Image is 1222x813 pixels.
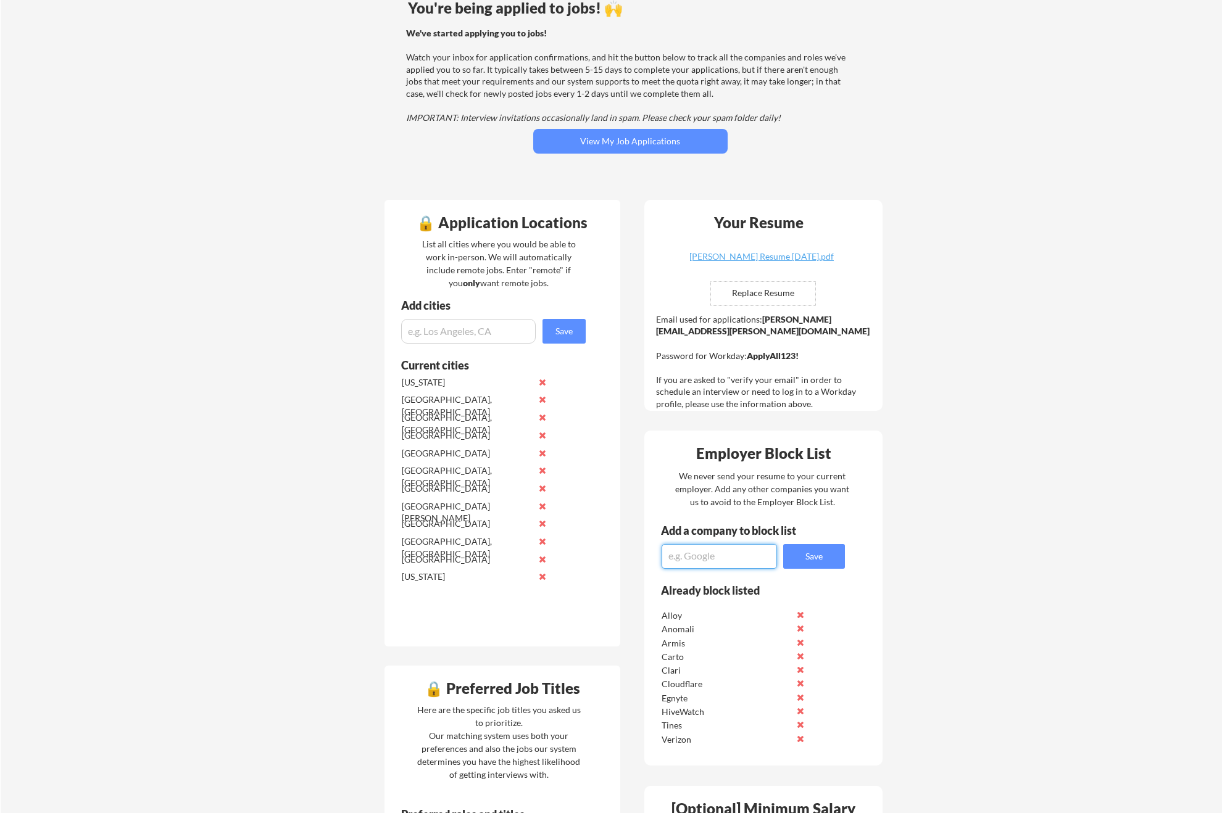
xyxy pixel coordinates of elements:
[698,215,820,230] div: Your Resume
[402,376,532,389] div: [US_STATE]
[661,585,828,596] div: Already block listed
[662,651,792,663] div: Carto
[414,237,584,289] div: List all cities where you would be able to work in-person. We will automatically include remote j...
[402,429,532,442] div: [GEOGRAPHIC_DATA]
[661,525,815,536] div: Add a company to block list
[406,28,547,38] strong: We've started applying you to jobs!
[649,446,879,461] div: Employer Block List
[406,27,851,124] div: Watch your inbox for application confirmations, and hit the button below to track all the compani...
[463,278,480,288] strong: only
[401,319,536,344] input: e.g. Los Angeles, CA
[675,469,850,508] div: We never send your resume to your current employer. Add any other companies you want us to avoid ...
[656,313,874,410] div: Email used for applications: Password for Workday: If you are asked to "verify your email" in ord...
[401,360,572,371] div: Current cities
[688,252,835,261] div: [PERSON_NAME] Resume [DATE].pdf
[388,681,617,696] div: 🔒 Preferred Job Titles
[662,637,792,650] div: Armis
[662,623,792,635] div: Anomali
[408,1,853,15] div: You're being applied to jobs! 🙌
[662,664,792,677] div: Clari
[402,535,532,559] div: [GEOGRAPHIC_DATA], [GEOGRAPHIC_DATA]
[662,609,792,622] div: Alloy
[402,571,532,583] div: [US_STATE]
[414,703,584,781] div: Here are the specific job titles you asked us to prioritize. Our matching system uses both your p...
[542,319,586,344] button: Save
[402,482,532,495] div: [GEOGRAPHIC_DATA]
[402,447,532,460] div: [GEOGRAPHIC_DATA]
[783,544,845,569] button: Save
[662,678,792,690] div: Cloudflare
[662,733,792,746] div: Verizon
[662,692,792,704] div: Egnyte
[402,394,532,418] div: [GEOGRAPHIC_DATA], [GEOGRAPHIC_DATA]
[401,300,589,311] div: Add cities
[402,553,532,566] div: [GEOGRAPHIC_DATA]
[402,500,532,524] div: [GEOGRAPHIC_DATA][PERSON_NAME]
[662,706,792,718] div: HiveWatch
[388,215,617,230] div: 🔒 Application Locations
[656,314,870,337] strong: [PERSON_NAME][EMAIL_ADDRESS][PERSON_NAME][DOMAIN_NAME]
[402,411,532,435] div: [GEOGRAPHIC_DATA], [GEOGRAPHIC_DATA]
[533,129,728,154] button: View My Job Applications
[406,112,781,123] em: IMPORTANT: Interview invitations occasionally land in spam. Please check your spam folder daily!
[662,719,792,732] div: Tines
[747,350,799,361] strong: ApplyAll123!
[402,518,532,530] div: [GEOGRAPHIC_DATA]
[402,464,532,489] div: [GEOGRAPHIC_DATA], [GEOGRAPHIC_DATA]
[688,252,835,271] a: [PERSON_NAME] Resume [DATE].pdf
